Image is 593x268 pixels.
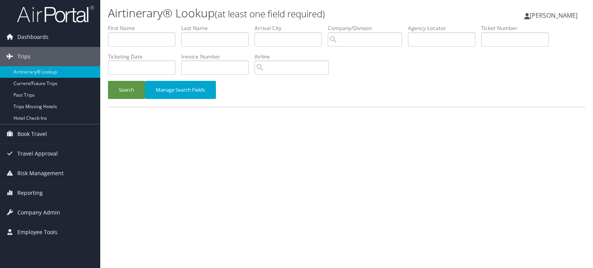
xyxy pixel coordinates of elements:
small: (at least one field required) [215,7,325,20]
img: airportal-logo.png [17,5,94,23]
label: First Name [108,24,181,32]
label: Airline [254,53,335,60]
label: Ticket Number [481,24,554,32]
span: Travel Approval [17,144,58,163]
span: Risk Management [17,164,64,183]
span: Trips [17,47,30,66]
label: Last Name [181,24,254,32]
span: [PERSON_NAME] [530,11,578,20]
label: Ticketing Date [108,53,181,60]
label: Agency Locator [408,24,481,32]
button: Manage Search Fields [145,81,216,99]
label: Company/Division [328,24,408,32]
label: Arrival City [254,24,328,32]
label: Invoice Number [181,53,254,60]
span: Company Admin [17,203,60,222]
span: Employee Tools [17,223,57,242]
span: Reporting [17,183,43,203]
span: Dashboards [17,27,49,47]
h1: Airtinerary® Lookup [108,5,426,21]
a: [PERSON_NAME] [524,4,585,27]
span: Book Travel [17,124,47,144]
button: Search [108,81,145,99]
